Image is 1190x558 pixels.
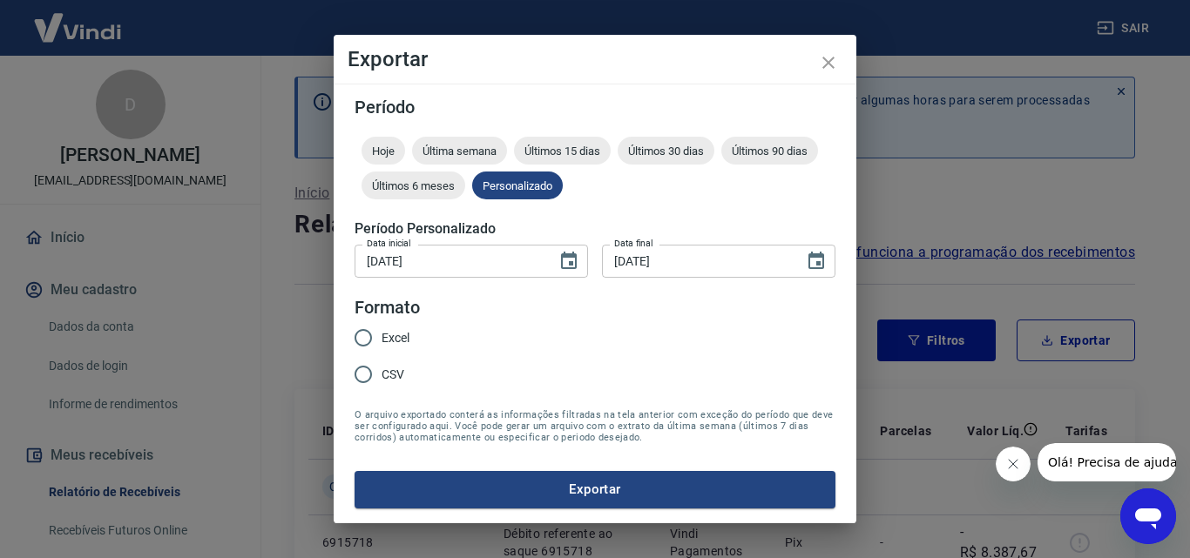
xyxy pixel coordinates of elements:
span: Última semana [412,145,507,158]
input: DD/MM/YYYY [602,245,792,277]
legend: Formato [355,295,420,320]
span: Últimos 6 meses [362,179,465,192]
label: Data final [614,237,653,250]
h4: Exportar [348,49,842,70]
div: Última semana [412,137,507,165]
div: Últimos 6 meses [362,171,465,199]
span: Personalizado [472,179,563,192]
button: Choose date, selected date is 17 de set de 2025 [799,244,834,279]
h5: Período [355,98,835,116]
iframe: Mensagem da empresa [1038,443,1176,481]
div: Personalizado [472,171,563,199]
span: Hoje [362,145,405,158]
div: Hoje [362,137,405,165]
span: Olá! Precisa de ajuda? [10,12,146,26]
div: Últimos 15 dias [514,137,611,165]
div: Últimos 90 dias [721,137,818,165]
div: Últimos 30 dias [618,137,714,165]
button: Choose date, selected date is 12 de set de 2025 [551,244,586,279]
label: Data inicial [367,237,411,250]
input: DD/MM/YYYY [355,245,544,277]
span: Últimos 15 dias [514,145,611,158]
iframe: Botão para abrir a janela de mensagens [1120,488,1176,544]
span: Últimos 30 dias [618,145,714,158]
span: CSV [382,366,404,384]
span: O arquivo exportado conterá as informações filtradas na tela anterior com exceção do período que ... [355,409,835,443]
iframe: Fechar mensagem [996,447,1031,481]
button: close [808,42,849,84]
h5: Período Personalizado [355,220,835,238]
button: Exportar [355,471,835,508]
span: Últimos 90 dias [721,145,818,158]
span: Excel [382,329,409,347]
